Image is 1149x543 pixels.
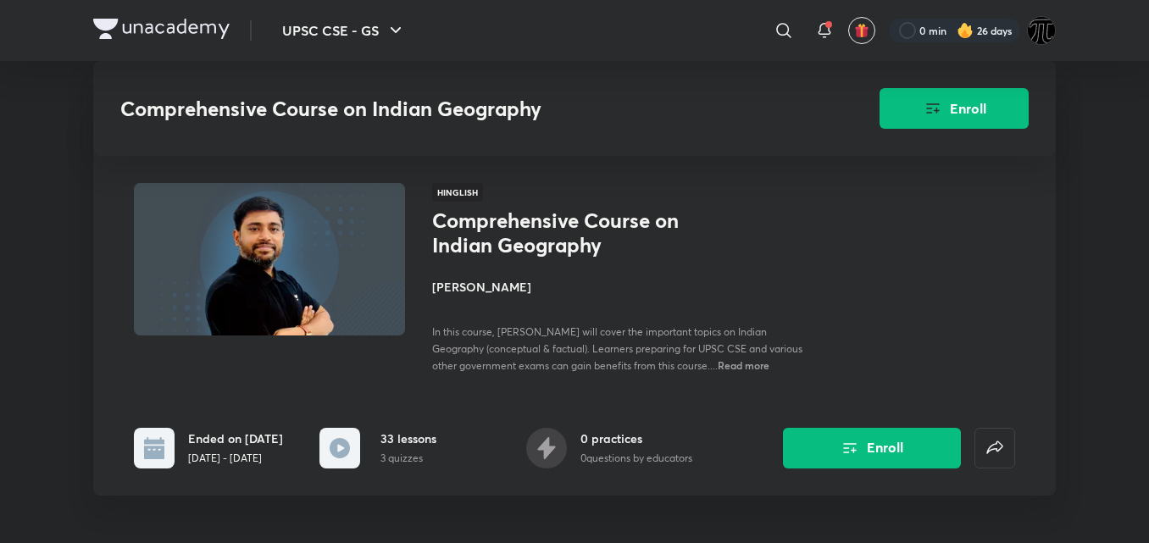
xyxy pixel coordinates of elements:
img: Watcher [1027,16,1056,45]
h6: 0 practices [580,429,692,447]
img: Thumbnail [131,181,408,337]
button: UPSC CSE - GS [272,14,416,47]
button: avatar [848,17,875,44]
h6: 33 lessons [380,429,436,447]
a: Company Logo [93,19,230,43]
button: Enroll [880,88,1029,129]
p: [DATE] - [DATE] [188,451,283,466]
span: Hinglish [432,183,483,202]
h3: Comprehensive Course on Indian Geography [120,97,784,121]
button: Enroll [783,428,961,468]
span: In this course, [PERSON_NAME] will cover the important topics on Indian Geography (conceptual & f... [432,325,802,372]
img: streak [957,22,974,39]
p: 3 quizzes [380,451,436,466]
button: false [974,428,1015,468]
h4: [PERSON_NAME] [432,278,812,296]
h1: Comprehensive Course on Indian Geography [432,208,709,258]
h6: Ended on [DATE] [188,429,283,447]
p: 0 questions by educators [580,451,692,466]
span: Read more [718,358,769,372]
img: avatar [854,23,869,38]
img: Company Logo [93,19,230,39]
